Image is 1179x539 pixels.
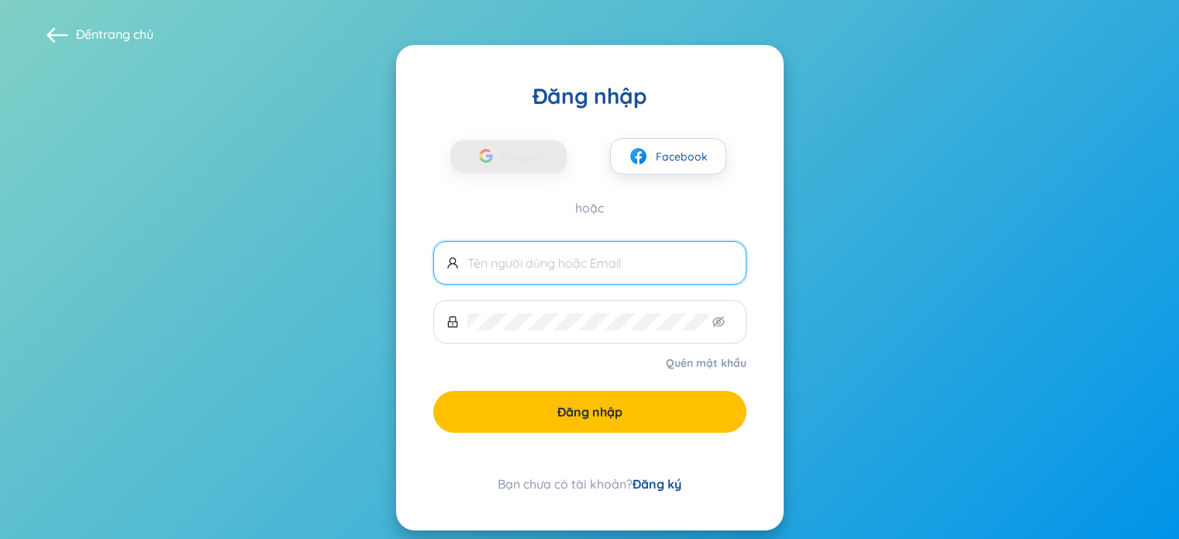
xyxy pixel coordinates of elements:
font: Quên mật khẩu [666,356,746,370]
a: Quên mật khẩu [666,355,746,371]
button: Google [450,140,567,173]
font: Đăng nhập [557,404,622,420]
font: Đến [76,26,98,42]
font: hoặc [575,200,604,216]
a: Đăng ký [633,476,681,492]
img: facebook [629,147,648,166]
font: Google [501,150,538,164]
span: khóa [446,316,459,328]
input: Tên người dùng hoặc Email [467,254,733,271]
font: Facebook [656,150,708,164]
a: trang chủ [98,26,153,42]
font: Bạn chưa có tài khoản? [498,476,633,492]
span: mắt không nhìn thấy được [712,316,725,328]
font: Đăng nhập [533,82,646,109]
button: facebookFacebook [610,138,726,174]
button: Đăng nhập [433,391,746,433]
span: người dùng [446,257,459,269]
